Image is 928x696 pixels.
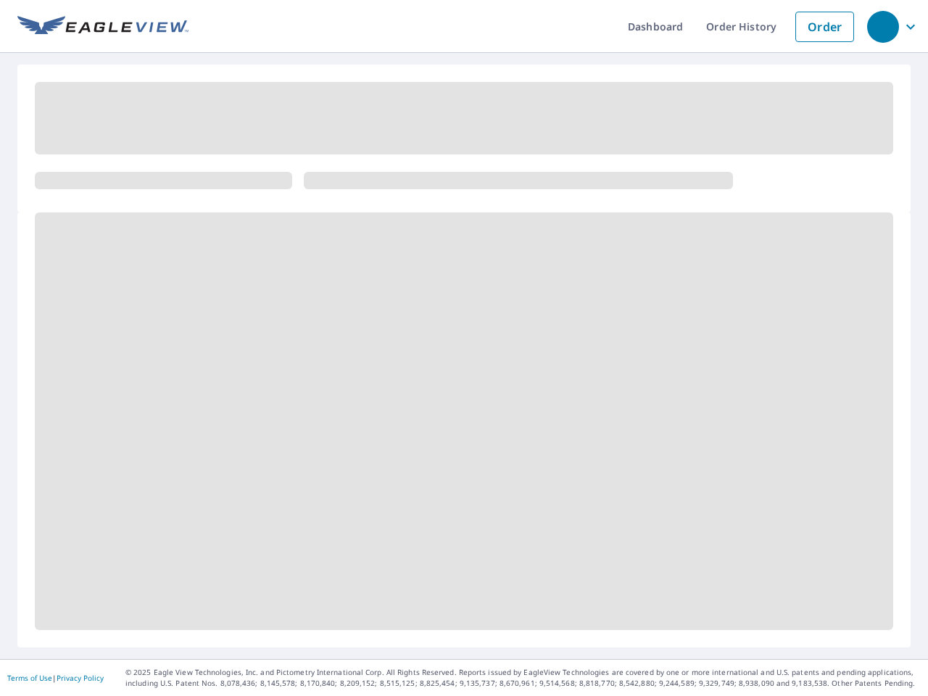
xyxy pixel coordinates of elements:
p: | [7,674,104,682]
a: Privacy Policy [57,673,104,683]
a: Terms of Use [7,673,52,683]
img: EV Logo [17,16,188,38]
a: Order [795,12,854,42]
p: © 2025 Eagle View Technologies, Inc. and Pictometry International Corp. All Rights Reserved. Repo... [125,667,921,689]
